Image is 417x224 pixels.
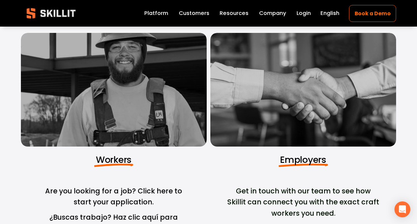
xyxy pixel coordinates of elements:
[320,9,339,18] div: language picker
[349,5,396,22] a: Book a Demo
[45,186,184,207] span: Are you looking for a job? Click here to start your application.
[220,9,248,18] span: Resources
[96,154,132,166] span: Workers
[280,154,326,166] span: Employers
[21,3,81,23] img: Skillit
[227,186,381,218] span: Get in touch with our team to see how Skillit can connect you with the exact craft workers you need.
[220,9,248,18] a: folder dropdown
[320,9,339,18] span: English
[297,9,311,18] a: Login
[144,9,168,18] a: Platform
[259,9,286,18] a: Company
[179,9,209,18] a: Customers
[394,201,410,217] div: Open Intercom Messenger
